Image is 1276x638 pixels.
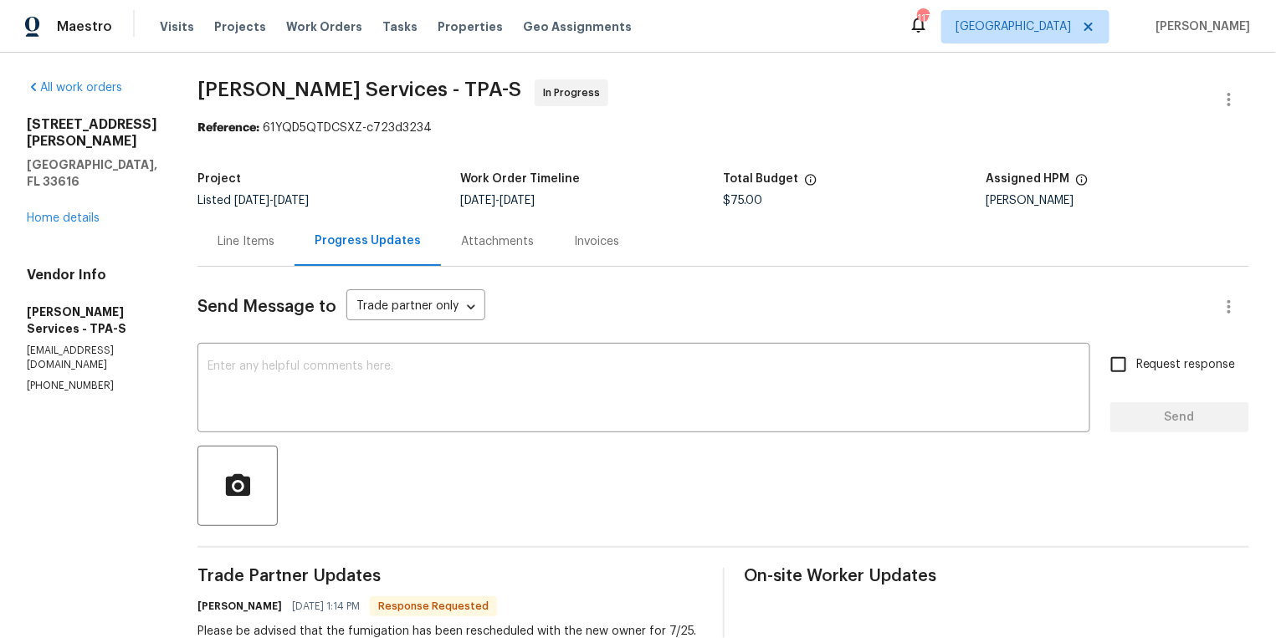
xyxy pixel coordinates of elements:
[27,82,122,94] a: All work orders
[986,173,1070,185] h5: Assigned HPM
[286,18,362,35] span: Work Orders
[382,21,418,33] span: Tasks
[197,568,703,584] span: Trade Partner Updates
[27,304,157,337] h5: [PERSON_NAME] Services - TPA-S
[1150,18,1251,35] span: [PERSON_NAME]
[197,173,241,185] h5: Project
[956,18,1071,35] span: [GEOGRAPHIC_DATA]
[27,156,157,190] h5: [GEOGRAPHIC_DATA], FL 33616
[1075,173,1089,195] span: The hpm assigned to this work order.
[724,173,799,185] h5: Total Budget
[234,195,269,207] span: [DATE]
[543,84,607,101] span: In Progress
[197,195,309,207] span: Listed
[274,195,309,207] span: [DATE]
[500,195,535,207] span: [DATE]
[197,122,259,134] b: Reference:
[1136,356,1236,374] span: Request response
[27,379,157,393] p: [PHONE_NUMBER]
[460,195,495,207] span: [DATE]
[234,195,309,207] span: -
[460,195,535,207] span: -
[438,18,503,35] span: Properties
[745,568,1250,584] span: On-site Worker Updates
[804,173,817,195] span: The total cost of line items that have been proposed by Opendoor. This sum includes line items th...
[57,18,112,35] span: Maestro
[917,10,929,27] div: 117
[27,212,100,224] a: Home details
[461,233,534,250] div: Attachments
[986,195,1249,207] div: [PERSON_NAME]
[27,267,157,283] h4: Vendor Info
[160,18,194,35] span: Visits
[27,116,157,150] h2: [STREET_ADDRESS][PERSON_NAME]
[724,195,763,207] span: $75.00
[218,233,274,250] div: Line Items
[523,18,632,35] span: Geo Assignments
[460,173,580,185] h5: Work Order Timeline
[292,598,360,615] span: [DATE] 1:14 PM
[197,299,336,315] span: Send Message to
[574,233,619,250] div: Invoices
[346,293,485,321] div: Trade partner only
[214,18,266,35] span: Projects
[315,232,421,249] div: Progress Updates
[197,79,521,100] span: [PERSON_NAME] Services - TPA-S
[197,120,1249,136] div: 61YQD5QTDCSXZ-c723d3234
[197,598,282,615] h6: [PERSON_NAME]
[27,344,157,372] p: [EMAIL_ADDRESS][DOMAIN_NAME]
[372,598,495,615] span: Response Requested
